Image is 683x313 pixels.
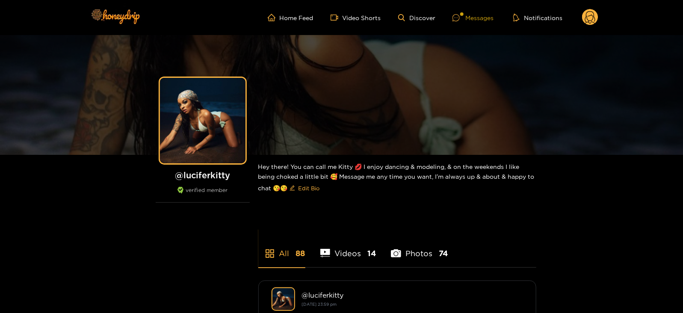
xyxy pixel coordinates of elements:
div: Hey there! You can call me Kitty 💋 I enjoy dancing & modeling, & on the weekends I like being cho... [258,155,536,202]
li: Videos [320,229,376,267]
span: home [268,14,280,21]
img: luciferkitty [272,287,295,311]
a: Video Shorts [331,14,381,21]
span: Edit Bio [299,184,320,192]
small: [DATE] 23:59 pm [302,302,337,307]
a: Discover [398,14,435,21]
span: edit [290,185,295,192]
span: 14 [367,248,376,259]
li: All [258,229,305,267]
span: 74 [439,248,448,259]
h1: @ luciferkitty [156,170,250,180]
span: 88 [296,248,305,259]
span: appstore [265,248,275,259]
span: video-camera [331,14,343,21]
button: editEdit Bio [288,181,322,195]
button: Notifications [511,13,565,22]
a: Home Feed [268,14,313,21]
div: verified member [156,187,250,203]
div: Messages [452,13,494,23]
div: @ luciferkitty [302,291,523,299]
li: Photos [391,229,448,267]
